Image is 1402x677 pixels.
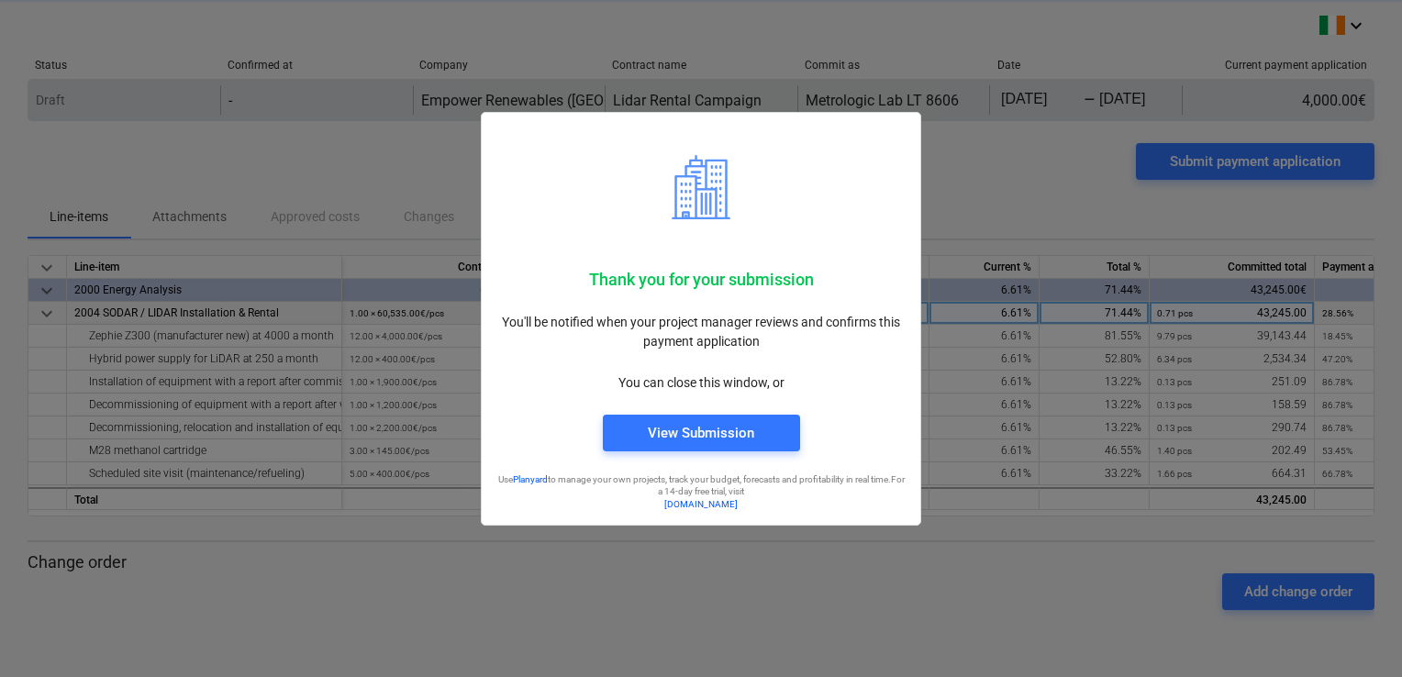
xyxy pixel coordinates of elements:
[603,415,800,451] button: View Submission
[513,474,548,484] a: Planyard
[496,473,906,498] p: Use to manage your own projects, track your budget, forecasts and profitability in real time. For...
[496,373,906,393] p: You can close this window, or
[664,499,738,509] a: [DOMAIN_NAME]
[496,313,906,351] p: You'll be notified when your project manager reviews and confirms this payment application
[496,269,906,291] p: Thank you for your submission
[648,421,754,445] div: View Submission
